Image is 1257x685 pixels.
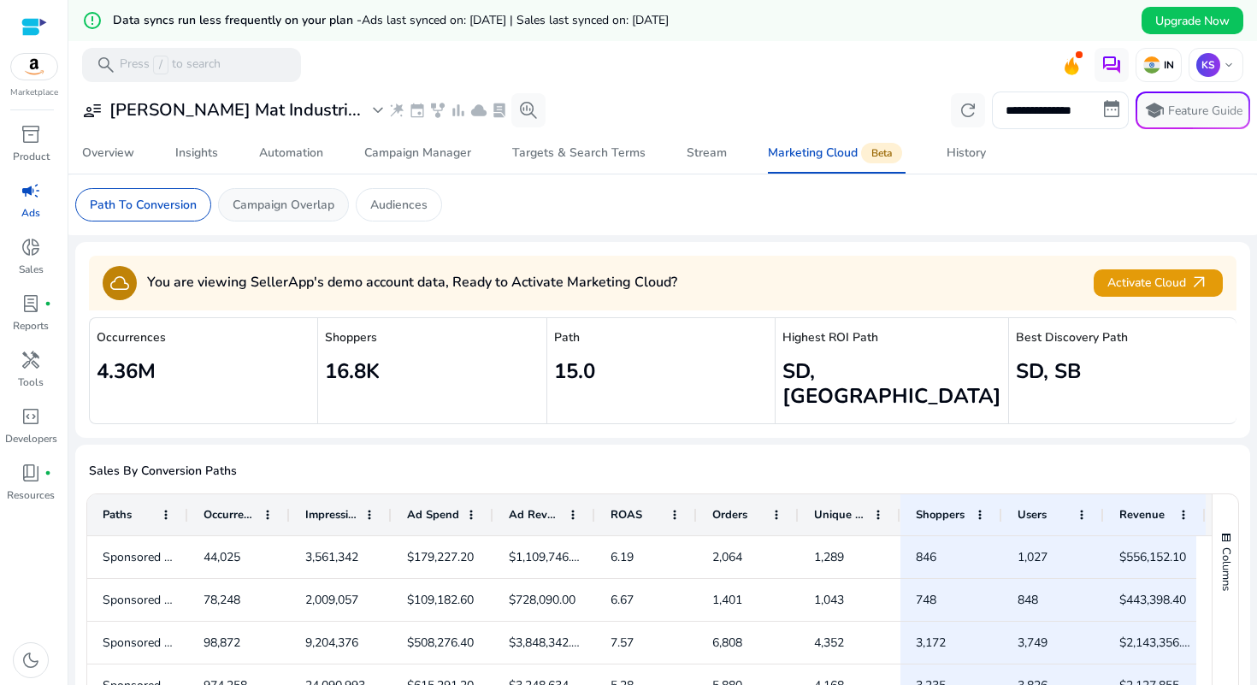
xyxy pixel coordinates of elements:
[305,592,358,608] span: 2,009,057
[470,102,487,119] span: cloud
[1119,592,1186,608] span: $443,398.40
[1142,7,1243,34] button: Upgrade Now
[511,93,546,127] button: search_insights
[861,143,902,163] span: Beta
[611,549,634,565] span: 6.19
[204,635,240,651] span: 98,872
[5,431,57,446] p: Developers
[44,469,51,476] span: fiber_manual_record
[512,147,646,159] div: Targets & Search Terms
[1143,56,1160,74] img: in.svg
[368,100,388,121] span: expand_more
[554,359,768,384] h2: 15.0
[1016,359,1230,384] h2: SD, SB
[916,635,946,651] span: 3,172
[509,507,561,523] span: Ad Revenue
[509,635,585,651] span: $3,848,342.00
[916,592,936,608] span: 748
[958,100,978,121] span: refresh
[407,592,474,608] span: $109,182.60
[1119,549,1186,565] span: $556,152.10
[175,147,218,159] div: Insights
[1160,58,1174,72] p: IN
[21,180,41,201] span: campaign
[407,549,474,565] span: $179,227.20
[1196,53,1220,77] p: KS
[712,549,742,565] span: 2,064
[611,507,642,523] span: ROAS
[113,14,669,28] h5: Data syncs run less frequently on your plan -
[814,635,844,651] span: 4,352
[1189,273,1209,292] span: arrow_outward
[11,54,57,80] img: amazon.svg
[509,549,585,565] span: $1,109,746.00
[491,102,508,119] span: lab_profile
[103,507,132,523] span: Paths
[1119,635,1195,651] span: $2,143,356.00
[916,507,965,523] span: Shoppers
[1018,549,1047,565] span: 1,027
[1119,507,1165,523] span: Revenue
[204,507,256,523] span: Occurrences
[233,196,334,214] p: Campaign Overlap
[1168,103,1242,120] p: Feature Guide
[370,196,428,214] p: Audiences
[712,635,742,651] span: 6,808
[951,93,985,127] button: refresh
[1155,12,1230,30] span: Upgrade Now
[1018,635,1047,651] span: 3,749
[10,86,58,99] p: Marketplace
[21,463,41,483] span: book_4
[82,147,134,159] div: Overview
[305,549,358,565] span: 3,561,342
[388,102,405,119] span: wand_stars
[518,100,539,121] span: search_insights
[611,635,634,651] span: 7.57
[21,205,40,221] p: Ads
[1018,592,1038,608] span: 848
[21,650,41,670] span: dark_mode
[97,331,310,345] h5: Occurrences
[97,359,310,384] h2: 4.36M
[90,196,197,214] p: Path To Conversion
[916,549,936,565] span: 846
[1219,547,1234,591] span: Columns
[429,102,446,119] span: family_history
[1136,92,1250,129] button: schoolFeature Guide
[947,147,986,159] div: History
[21,124,41,145] span: inventory_2
[103,592,316,608] span: Sponsored Products,Sponsored Display
[305,507,357,523] span: Impressions
[1018,507,1047,523] span: Users
[362,12,669,28] span: Ads last synced on: [DATE] | Sales last synced on: [DATE]
[364,147,471,159] div: Campaign Manager
[204,549,240,565] span: 44,025
[96,55,116,75] span: search
[450,102,467,119] span: bar_chart
[782,359,1001,409] h2: SD, [GEOGRAPHIC_DATA]
[7,487,55,503] p: Resources
[109,100,361,121] h3: [PERSON_NAME] Mat Industri...
[44,300,51,307] span: fiber_manual_record
[509,592,575,608] span: $728,090.00
[204,592,240,608] span: 78,248
[305,635,358,651] span: 9,204,376
[814,507,866,523] span: Unique Shoppers
[259,147,323,159] div: Automation
[409,102,426,119] span: event
[82,100,103,121] span: user_attributes
[814,592,844,608] span: 1,043
[1222,58,1236,72] span: keyboard_arrow_down
[712,592,742,608] span: 1,401
[611,592,634,608] span: 6.67
[21,350,41,370] span: handyman
[147,275,677,291] h4: You are viewing SellerApp's demo account data, Ready to Activate Marketing Cloud?
[782,331,1001,345] h5: Highest ROI Path
[407,507,459,523] span: Ad Spend
[109,273,130,293] span: cloud
[82,10,103,31] mat-icon: error_outline
[153,56,168,74] span: /
[325,331,539,345] h5: Shoppers
[407,635,474,651] span: $508,276.40
[18,375,44,390] p: Tools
